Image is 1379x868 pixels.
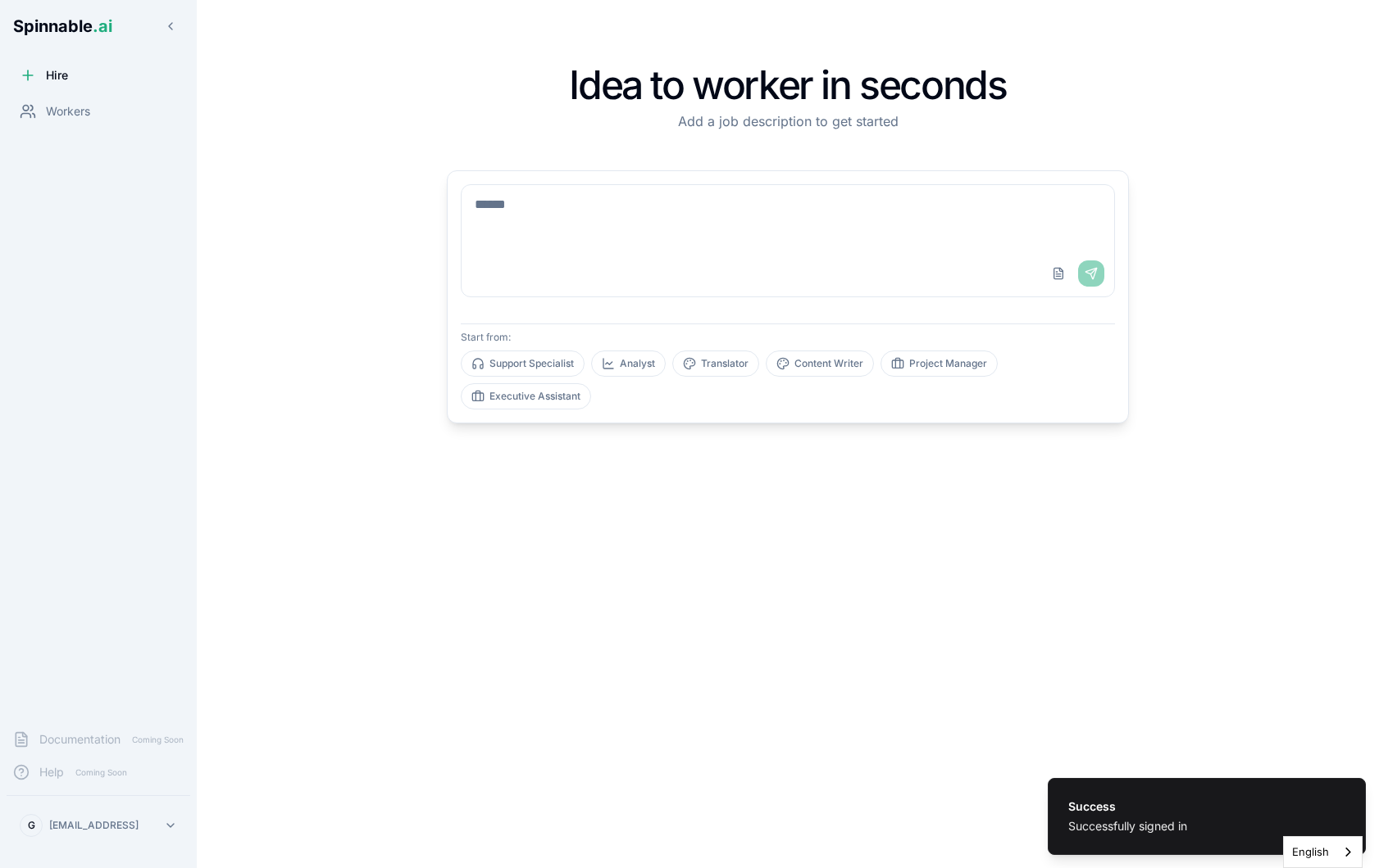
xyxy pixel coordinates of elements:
[46,103,90,120] span: Workers
[672,350,759,377] button: Translator
[1283,836,1363,868] aside: Language selected: English
[93,16,112,36] span: .ai
[461,350,585,377] button: Support Specialist
[881,350,998,377] button: Project Manager
[127,732,189,748] span: Coming Soon
[591,350,666,377] button: Analyst
[766,350,874,377] button: Content Writer
[71,765,132,780] span: Coming Soon
[28,819,35,832] span: G
[1068,798,1187,815] div: Success
[39,764,64,780] span: Help
[461,383,591,409] button: Executive Assistant
[447,66,1129,105] h1: Idea to worker in seconds
[49,819,139,832] p: [EMAIL_ADDRESS]
[447,111,1129,131] p: Add a job description to get started
[13,809,184,842] button: G[EMAIL_ADDRESS]
[1284,837,1362,867] a: English
[1068,818,1187,834] div: Successfully signed in
[13,16,112,36] span: Spinnable
[39,731,121,748] span: Documentation
[1283,836,1363,868] div: Language
[461,331,1115,344] p: Start from:
[46,67,68,84] span: Hire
